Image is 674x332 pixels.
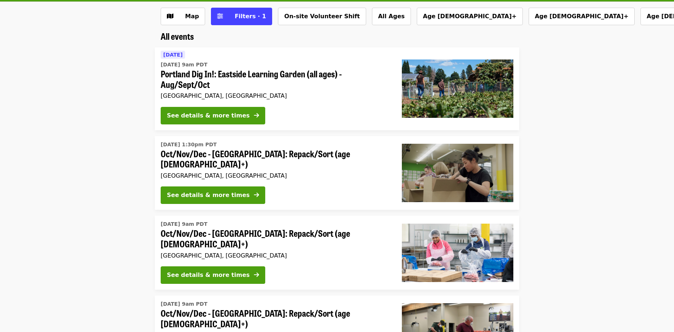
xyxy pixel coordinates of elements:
button: See details & more times [161,186,265,204]
span: All events [161,30,194,42]
span: Oct/Nov/Dec - [GEOGRAPHIC_DATA]: Repack/Sort (age [DEMOGRAPHIC_DATA]+) [161,148,390,170]
div: See details & more times [167,271,250,279]
span: Filters · 1 [235,13,266,20]
i: arrow-right icon [254,112,259,119]
div: See details & more times [167,191,250,200]
button: On-site Volunteer Shift [278,8,366,25]
i: map icon [167,13,173,20]
div: [GEOGRAPHIC_DATA], [GEOGRAPHIC_DATA] [161,252,390,259]
img: Portland Dig In!: Eastside Learning Garden (all ages) - Aug/Sept/Oct organized by Oregon Food Bank [402,59,513,118]
time: [DATE] 1:30pm PDT [161,141,217,148]
span: Portland Dig In!: Eastside Learning Garden (all ages) - Aug/Sept/Oct [161,69,390,90]
button: Show map view [161,8,205,25]
button: Age [DEMOGRAPHIC_DATA]+ [529,8,635,25]
span: Oct/Nov/Dec - [GEOGRAPHIC_DATA]: Repack/Sort (age [DEMOGRAPHIC_DATA]+) [161,228,390,249]
span: Map [185,13,199,20]
button: All Ages [372,8,411,25]
button: Filters (1 selected) [211,8,272,25]
img: Oct/Nov/Dec - Beaverton: Repack/Sort (age 10+) organized by Oregon Food Bank [402,224,513,282]
span: [DATE] [163,52,183,58]
time: [DATE] 9am PDT [161,61,207,69]
div: [GEOGRAPHIC_DATA], [GEOGRAPHIC_DATA] [161,172,390,179]
div: [GEOGRAPHIC_DATA], [GEOGRAPHIC_DATA] [161,92,390,99]
i: sliders-h icon [217,13,223,20]
div: See details & more times [167,111,250,120]
img: Oct/Nov/Dec - Portland: Repack/Sort (age 8+) organized by Oregon Food Bank [402,144,513,202]
button: See details & more times [161,266,265,284]
button: Age [DEMOGRAPHIC_DATA]+ [417,8,523,25]
time: [DATE] 9am PDT [161,220,207,228]
a: See details for "Portland Dig In!: Eastside Learning Garden (all ages) - Aug/Sept/Oct" [155,47,519,130]
time: [DATE] 9am PDT [161,300,207,308]
i: arrow-right icon [254,192,259,198]
a: See details for "Oct/Nov/Dec - Portland: Repack/Sort (age 8+)" [155,136,519,210]
span: Oct/Nov/Dec - [GEOGRAPHIC_DATA]: Repack/Sort (age [DEMOGRAPHIC_DATA]+) [161,308,390,329]
a: See details for "Oct/Nov/Dec - Beaverton: Repack/Sort (age 10+)" [155,216,519,290]
button: See details & more times [161,107,265,124]
i: arrow-right icon [254,271,259,278]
